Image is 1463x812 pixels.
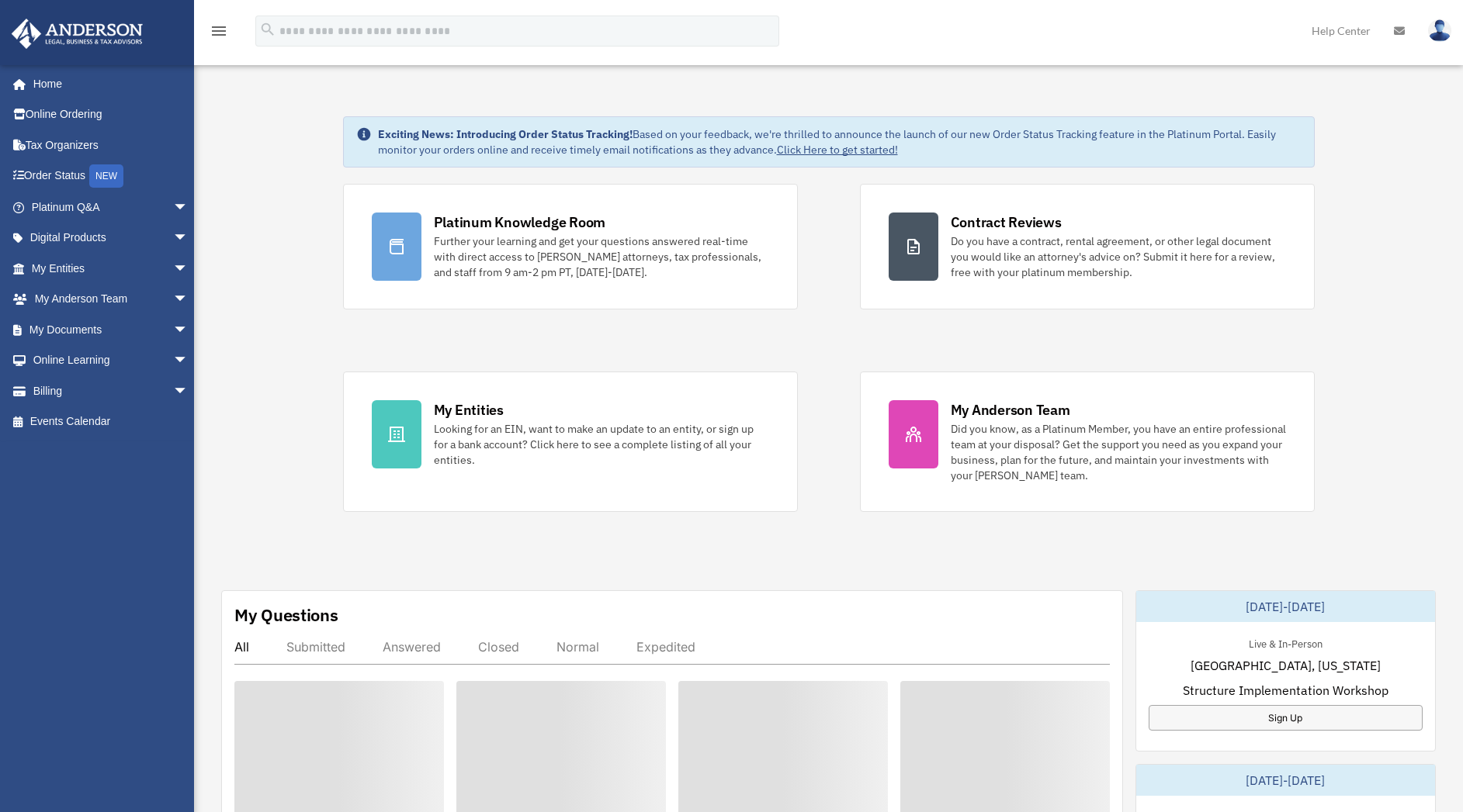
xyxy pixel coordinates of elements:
div: Based on your feedback, we're thrilled to announce the launch of our new Order Status Tracking fe... [378,126,1302,157]
a: My Entitiesarrow_drop_down [11,253,212,284]
a: Home [11,68,204,99]
div: Live & In-Person [1236,634,1335,651]
div: [DATE]-[DATE] [1136,591,1435,622]
div: Answered [383,639,441,655]
a: Platinum Q&Aarrow_drop_down [11,192,212,223]
span: arrow_drop_down [173,375,204,407]
a: My Anderson Teamarrow_drop_down [11,284,212,315]
div: Expedited [636,639,695,655]
a: Platinum Knowledge Room Further your learning and get your questions answered real-time with dire... [343,184,798,309]
a: My Entities Looking for an EIN, want to make an update to an entity, or sign up for a bank accoun... [343,371,798,512]
i: search [259,21,276,38]
span: arrow_drop_down [173,284,204,316]
div: Further your learning and get your questions answered real-time with direct access to [PERSON_NAM... [434,233,769,280]
a: Contract Reviews Do you have a contract, rental agreement, or other legal document you would like... [860,184,1315,309]
div: Closed [478,639,519,655]
span: arrow_drop_down [173,345,204,377]
a: Digital Productsarrow_drop_down [11,223,212,254]
div: My Questions [234,603,338,627]
img: Anderson Advisors Platinum Portal [7,19,147,49]
img: User Pic [1428,19,1451,42]
div: Platinum Knowledge Room [434,213,606,232]
a: Click Here to get started! [777,143,898,157]
div: Normal [556,639,599,655]
div: Submitted [286,639,345,655]
span: arrow_drop_down [173,314,204,346]
a: My Anderson Team Did you know, as a Platinum Member, you have an entire professional team at your... [860,371,1315,512]
span: arrow_drop_down [173,192,204,223]
div: Contract Reviews [951,213,1062,232]
a: Online Ordering [11,99,212,130]
a: Online Learningarrow_drop_down [11,345,212,376]
div: My Anderson Team [951,400,1070,420]
span: arrow_drop_down [173,223,204,254]
div: Do you have a contract, rental agreement, or other legal document you would like an attorney's ad... [951,233,1286,280]
a: Billingarrow_drop_down [11,375,212,406]
strong: Exciting News: Introducing Order Status Tracking! [378,127,633,141]
div: Did you know, as a Platinum Member, you have an entire professional team at your disposal? Get th... [951,421,1286,483]
a: Events Calendar [11,406,212,437]
i: menu [210,22,228,40]
div: My Entities [434,400,504,420]
div: All [234,639,249,655]
span: [GEOGRAPHIC_DATA], [US_STATE] [1191,656,1381,675]
div: Looking for an EIN, want to make an update to an entity, or sign up for a bank account? Click her... [434,421,769,468]
a: Order StatusNEW [11,161,212,192]
a: My Documentsarrow_drop_down [11,314,212,345]
span: Structure Implementation Workshop [1183,681,1388,700]
span: arrow_drop_down [173,253,204,285]
a: Tax Organizers [11,130,212,161]
div: [DATE]-[DATE] [1136,765,1435,796]
a: Sign Up [1149,705,1423,731]
div: NEW [89,164,123,188]
a: menu [210,27,228,40]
